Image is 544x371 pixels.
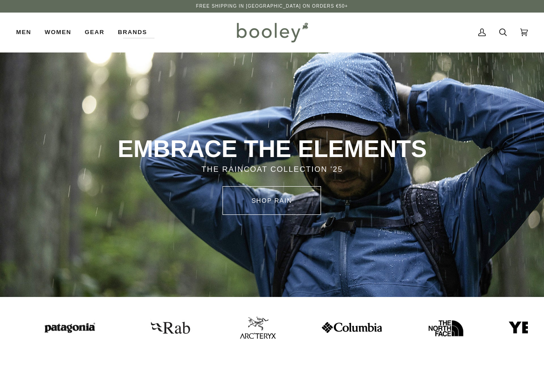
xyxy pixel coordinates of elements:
[196,3,348,10] p: Free Shipping in [GEOGRAPHIC_DATA] on Orders €50+
[78,13,111,52] a: Gear
[38,13,78,52] a: Women
[117,134,428,164] p: EMBRACE THE ELEMENTS
[117,164,428,175] p: THE RAINCOAT COLLECTION '25
[16,28,31,37] span: Men
[233,19,311,45] img: Booley
[85,28,104,37] span: Gear
[223,186,321,215] a: SHOP rain
[111,13,154,52] a: Brands
[16,13,38,52] a: Men
[118,28,147,37] span: Brands
[45,28,71,37] span: Women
